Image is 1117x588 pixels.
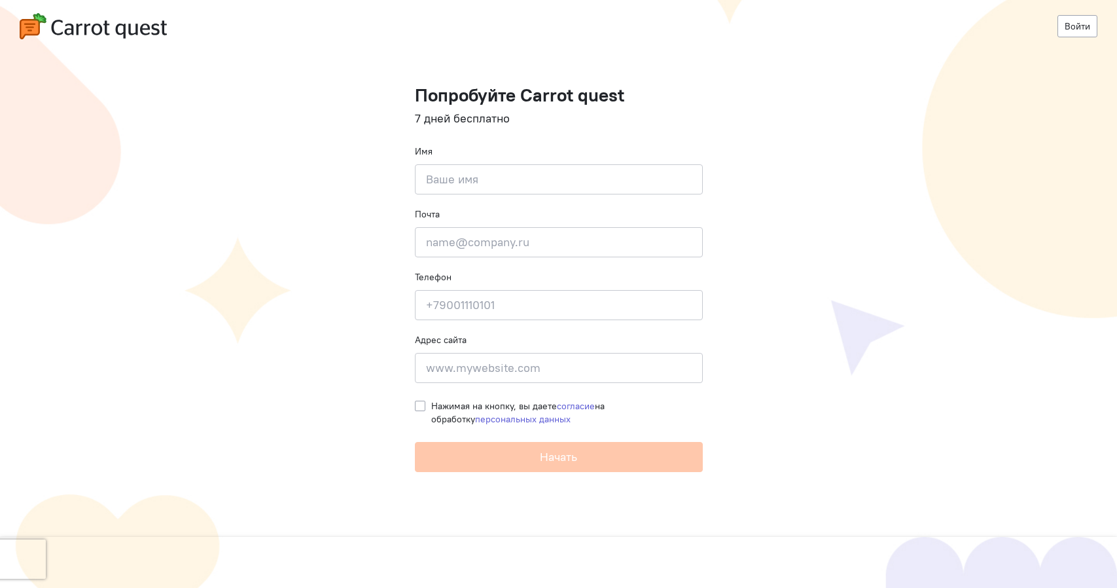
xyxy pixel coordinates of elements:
[415,145,433,158] label: Имя
[540,449,577,464] span: Начать
[415,208,440,221] label: Почта
[415,85,703,105] h1: Попробуйте Carrot quest
[557,400,595,412] a: согласие
[475,413,571,425] a: персональных данных
[415,112,703,125] h4: 7 дней бесплатно
[415,442,703,472] button: Начать
[415,270,452,284] label: Телефон
[431,400,605,425] span: Нажимая на кнопку, вы даете на обработку
[1057,15,1097,37] a: Войти
[415,353,703,383] input: www.mywebsite.com
[415,290,703,320] input: +79001110101
[415,164,703,194] input: Ваше имя
[415,333,467,346] label: Адрес сайта
[415,227,703,257] input: name@company.ru
[20,13,167,39] img: carrot-quest-logo.svg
